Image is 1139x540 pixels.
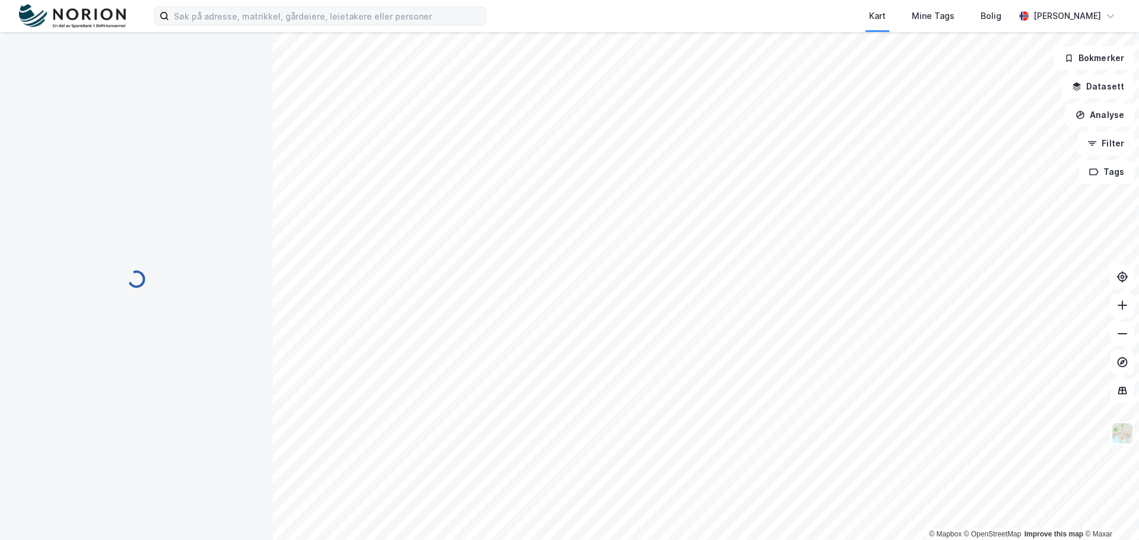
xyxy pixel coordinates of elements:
div: [PERSON_NAME] [1033,9,1101,23]
img: spinner.a6d8c91a73a9ac5275cf975e30b51cfb.svg [127,270,146,289]
a: Mapbox [929,530,962,538]
div: Bolig [981,9,1001,23]
a: OpenStreetMap [964,530,1022,538]
img: norion-logo.80e7a08dc31c2e691866.png [19,4,126,28]
button: Bokmerker [1054,46,1134,70]
img: Z [1111,422,1134,445]
input: Søk på adresse, matrikkel, gårdeiere, leietakere eller personer [169,7,486,25]
div: Mine Tags [912,9,955,23]
button: Datasett [1062,75,1134,98]
button: Tags [1079,160,1134,184]
iframe: Chat Widget [1080,483,1139,540]
button: Filter [1077,132,1134,155]
div: Kart [869,9,886,23]
a: Improve this map [1025,530,1083,538]
button: Analyse [1065,103,1134,127]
